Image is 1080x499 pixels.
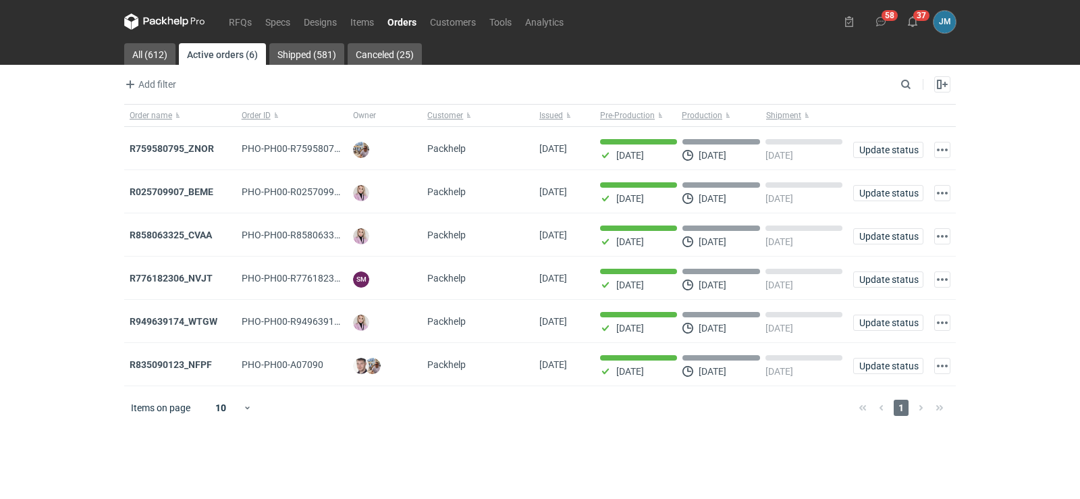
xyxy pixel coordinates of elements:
[765,366,793,377] p: [DATE]
[859,188,917,198] span: Update status
[699,193,726,204] p: [DATE]
[130,230,212,240] strong: R858063325_CVAA
[518,14,570,30] a: Analytics
[600,110,655,121] span: Pre-Production
[130,143,214,154] strong: R759580795_ZNOR
[242,316,377,327] span: PHO-PH00-R949639174_WTGW
[766,110,801,121] span: Shipment
[427,110,463,121] span: Customer
[765,323,793,334] p: [DATE]
[364,358,381,374] img: Michał Palasek
[763,105,848,126] button: Shipment
[348,43,422,65] a: Canceled (25)
[699,323,726,334] p: [DATE]
[934,271,950,288] button: Actions
[699,280,726,290] p: [DATE]
[427,186,466,197] span: Packhelp
[483,14,518,30] a: Tools
[859,361,917,371] span: Update status
[859,232,917,241] span: Update status
[539,143,567,154] span: 21/08/2025
[130,186,213,197] a: R025709907_BEME
[353,110,376,121] span: Owner
[934,358,950,374] button: Actions
[539,110,563,121] span: Issued
[199,398,243,417] div: 10
[242,143,374,154] span: PHO-PH00-R759580795_ZNOR
[870,11,892,32] button: 58
[427,230,466,240] span: Packhelp
[130,359,212,370] a: R835090123_NFPF
[934,315,950,331] button: Actions
[124,14,205,30] svg: Packhelp Pro
[934,228,950,244] button: Actions
[859,275,917,284] span: Update status
[853,142,923,158] button: Update status
[539,186,567,197] span: 19/08/2025
[853,185,923,201] button: Update status
[539,359,567,370] span: 07/08/2025
[894,400,909,416] span: 1
[934,142,950,158] button: Actions
[859,318,917,327] span: Update status
[130,110,172,121] span: Order name
[699,366,726,377] p: [DATE]
[859,145,917,155] span: Update status
[344,14,381,30] a: Items
[539,273,567,284] span: 11/08/2025
[427,273,466,284] span: Packhelp
[616,150,644,161] p: [DATE]
[616,323,644,334] p: [DATE]
[853,271,923,288] button: Update status
[242,110,271,121] span: Order ID
[616,366,644,377] p: [DATE]
[236,105,348,126] button: Order ID
[130,316,217,327] a: R949639174_WTGW
[427,359,466,370] span: Packhelp
[353,271,369,288] figcaption: SM
[242,359,323,370] span: PHO-PH00-A07090
[124,105,236,126] button: Order name
[699,236,726,247] p: [DATE]
[934,11,956,33] button: JM
[242,273,373,284] span: PHO-PH00-R776182306_NVJT
[222,14,259,30] a: RFQs
[595,105,679,126] button: Pre-Production
[616,193,644,204] p: [DATE]
[422,105,534,126] button: Customer
[539,230,567,240] span: 12/08/2025
[427,316,466,327] span: Packhelp
[934,185,950,201] button: Actions
[534,105,595,126] button: Issued
[853,315,923,331] button: Update status
[353,142,369,158] img: Michał Palasek
[765,280,793,290] p: [DATE]
[122,76,177,93] button: Add filter
[353,358,369,374] img: Maciej Sikora
[297,14,344,30] a: Designs
[616,280,644,290] p: [DATE]
[679,105,763,126] button: Production
[381,14,423,30] a: Orders
[765,236,793,247] p: [DATE]
[353,315,369,331] img: Klaudia Wiśniewska
[682,110,722,121] span: Production
[242,186,374,197] span: PHO-PH00-R025709907_BEME
[179,43,266,65] a: Active orders (6)
[423,14,483,30] a: Customers
[699,150,726,161] p: [DATE]
[130,273,213,284] a: R776182306_NVJT
[124,43,175,65] a: All (612)
[259,14,297,30] a: Specs
[616,236,644,247] p: [DATE]
[353,185,369,201] img: Klaudia Wiśniewska
[539,316,567,327] span: 08/08/2025
[853,358,923,374] button: Update status
[902,11,923,32] button: 37
[269,43,344,65] a: Shipped (581)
